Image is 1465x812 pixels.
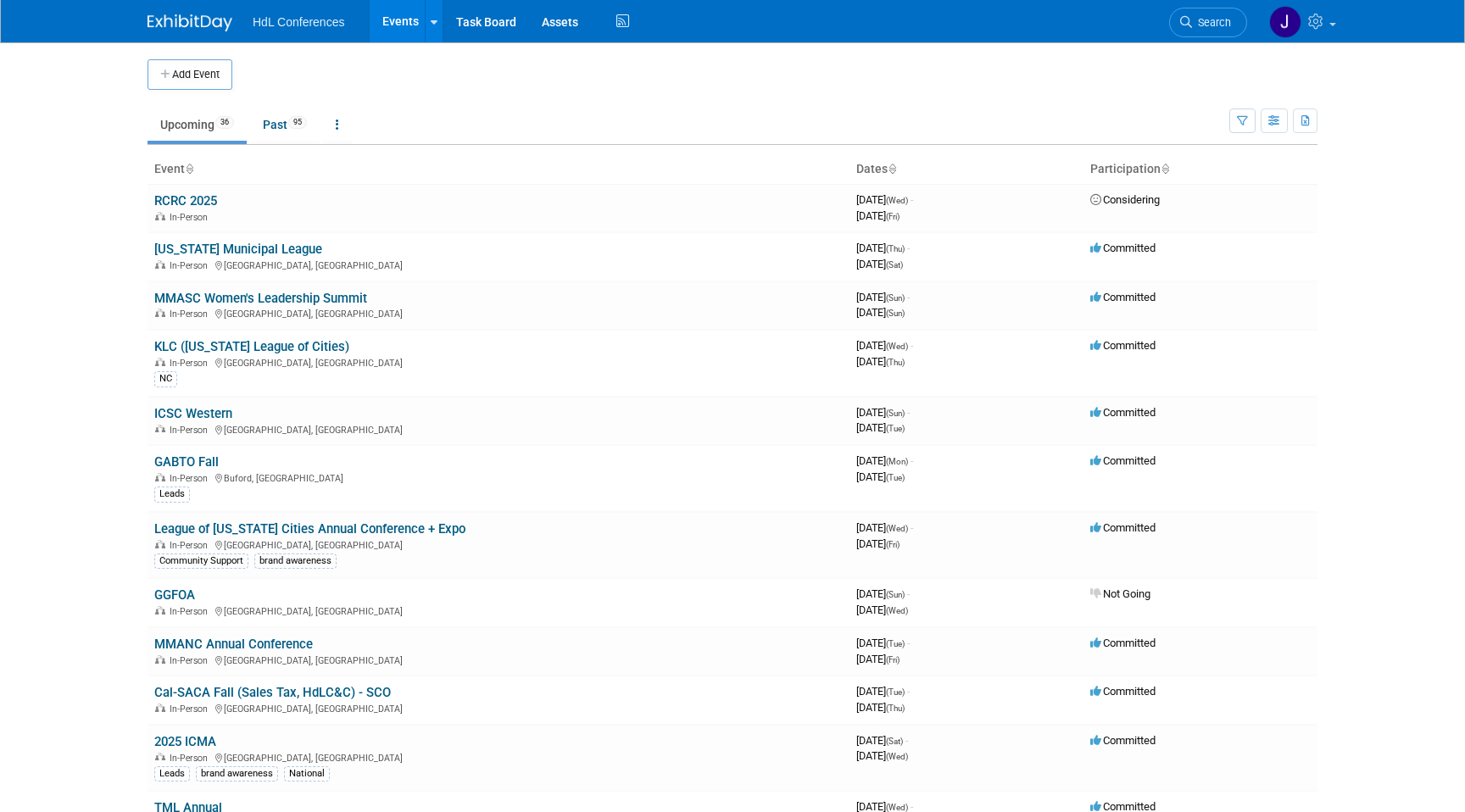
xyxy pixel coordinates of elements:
div: Leads [154,487,190,502]
img: In-Person Event [155,425,165,433]
span: In-Person [170,260,213,271]
span: [DATE] [856,749,908,762]
a: MMASC Women's Leadership Summit [154,291,367,306]
a: Sort by Participation Type [1161,162,1169,175]
span: - [905,734,908,747]
div: Community Support [154,553,248,569]
span: (Fri) [886,655,900,665]
span: - [907,291,910,303]
span: [DATE] [856,209,900,222]
span: Not Going [1090,587,1150,600]
img: In-Person Event [155,358,165,366]
div: brand awareness [196,766,278,781]
img: In-Person Event [155,212,165,220]
span: (Sun) [886,309,905,318]
span: [DATE] [856,470,905,483]
span: (Tue) [886,687,905,697]
div: Buford, [GEOGRAPHIC_DATA] [154,470,843,484]
span: - [911,454,913,467]
a: GABTO Fall [154,454,219,470]
div: [GEOGRAPHIC_DATA], [GEOGRAPHIC_DATA] [154,306,843,320]
span: Committed [1090,685,1156,698]
div: [GEOGRAPHIC_DATA], [GEOGRAPHIC_DATA] [154,603,843,617]
span: Committed [1090,291,1156,303]
span: [DATE] [856,685,910,698]
a: Cal-SACA Fall (Sales Tax, HdLC&C) - SCO [154,685,391,700]
span: (Sun) [886,409,905,418]
div: National [284,766,330,781]
span: - [911,339,913,352]
span: In-Person [170,606,213,617]
span: (Thu) [886,244,905,253]
img: In-Person Event [155,260,165,269]
img: In-Person Event [155,309,165,317]
span: Committed [1090,734,1156,747]
img: In-Person Event [155,704,165,712]
span: [DATE] [856,339,913,352]
span: - [907,637,910,649]
div: [GEOGRAPHIC_DATA], [GEOGRAPHIC_DATA] [154,537,843,551]
span: (Sun) [886,590,905,599]
span: (Fri) [886,212,900,221]
img: In-Person Event [155,753,165,761]
span: [DATE] [856,355,905,368]
a: [US_STATE] Municipal League [154,242,322,257]
span: (Tue) [886,424,905,433]
a: Sort by Event Name [185,162,193,175]
a: Sort by Start Date [888,162,896,175]
a: ICSC Western [154,406,232,421]
span: (Fri) [886,540,900,549]
span: - [907,685,910,698]
span: [DATE] [856,421,905,434]
a: RCRC 2025 [154,193,217,209]
th: Participation [1083,155,1317,184]
span: (Tue) [886,473,905,482]
img: In-Person Event [155,606,165,615]
span: [DATE] [856,603,908,616]
div: brand awareness [254,553,337,569]
span: [DATE] [856,258,903,270]
span: [DATE] [856,291,910,303]
span: HdL Conferences [253,15,344,29]
div: [GEOGRAPHIC_DATA], [GEOGRAPHIC_DATA] [154,653,843,666]
div: [GEOGRAPHIC_DATA], [GEOGRAPHIC_DATA] [154,701,843,715]
span: In-Person [170,473,213,484]
img: Johnny Nguyen [1269,6,1301,38]
span: - [907,587,910,600]
span: (Sat) [886,737,903,746]
span: (Sat) [886,260,903,270]
th: Dates [849,155,1083,184]
img: In-Person Event [155,473,165,481]
span: 95 [288,116,307,129]
span: Committed [1090,454,1156,467]
span: [DATE] [856,653,900,665]
span: In-Person [170,753,213,764]
a: KLC ([US_STATE] League of Cities) [154,339,349,354]
span: (Wed) [886,342,908,351]
img: In-Person Event [155,540,165,548]
th: Event [148,155,849,184]
span: Committed [1090,406,1156,419]
span: In-Person [170,540,213,551]
span: In-Person [170,309,213,320]
span: In-Person [170,655,213,666]
span: [DATE] [856,454,913,467]
span: (Wed) [886,606,908,615]
div: [GEOGRAPHIC_DATA], [GEOGRAPHIC_DATA] [154,422,843,436]
span: - [907,406,910,419]
div: [GEOGRAPHIC_DATA], [GEOGRAPHIC_DATA] [154,750,843,764]
span: - [911,193,913,206]
a: League of [US_STATE] Cities Annual Conference + Expo [154,521,465,537]
span: 36 [215,116,234,129]
span: [DATE] [856,306,905,319]
a: GGFOA [154,587,195,603]
button: Add Event [148,59,232,90]
div: [GEOGRAPHIC_DATA], [GEOGRAPHIC_DATA] [154,355,843,369]
a: Upcoming36 [148,108,247,141]
span: In-Person [170,704,213,715]
span: [DATE] [856,701,905,714]
span: [DATE] [856,242,910,254]
span: - [911,521,913,534]
span: (Thu) [886,358,905,367]
span: [DATE] [856,537,900,550]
